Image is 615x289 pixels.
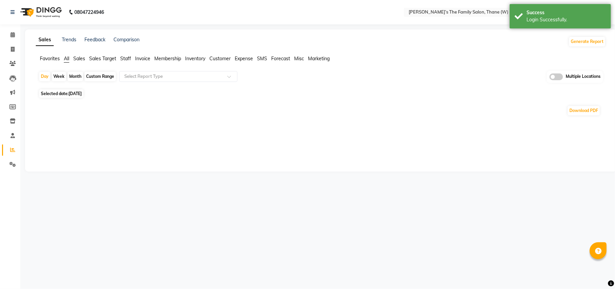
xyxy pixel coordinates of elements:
span: Selected date: [39,89,83,98]
a: Feedback [84,37,105,43]
span: Staff [120,55,131,62]
img: logo [17,3,63,22]
span: Misc [294,55,304,62]
span: Sales [73,55,85,62]
b: 08047224946 [74,3,104,22]
div: Day [39,72,50,81]
a: Comparison [113,37,139,43]
span: [DATE] [69,91,82,96]
span: Invoice [135,55,150,62]
div: Login Successfully. [527,16,606,23]
div: Success [527,9,606,16]
span: Favorites [40,55,60,62]
span: All [64,55,69,62]
button: Generate Report [569,37,605,46]
span: SMS [257,55,267,62]
button: Download PDF [568,106,600,115]
a: Sales [36,34,54,46]
a: Trends [62,37,76,43]
span: Membership [154,55,181,62]
span: Multiple Locations [566,73,600,80]
span: Forecast [271,55,290,62]
span: Customer [209,55,231,62]
span: Marketing [308,55,330,62]
div: Week [52,72,66,81]
div: Custom Range [84,72,116,81]
span: Inventory [185,55,205,62]
div: Month [68,72,83,81]
span: Sales Target [89,55,116,62]
span: Expense [235,55,253,62]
